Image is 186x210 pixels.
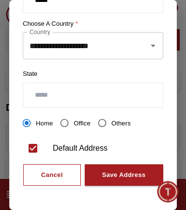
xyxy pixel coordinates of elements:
button: Open [146,39,160,52]
span: Others [111,120,131,127]
button: Save Address [85,164,163,186]
div: Cancel [41,170,63,181]
button: Cancel [23,164,81,186]
div: Default Address [53,142,108,154]
span: Office [74,120,91,127]
span: Home [36,120,53,127]
label: State [23,69,163,79]
div: Chat Widget [157,181,179,203]
div: Save Address [102,170,146,181]
label: Choose a country [23,19,163,29]
label: Country [30,28,50,36]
